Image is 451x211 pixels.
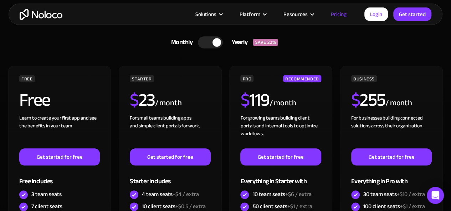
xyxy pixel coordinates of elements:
div: Platform [231,10,275,19]
div: 3 team seats [31,190,62,198]
div: PRO [240,75,253,82]
div: BUSINESS [351,75,377,82]
div: Everything in Pro with [351,165,432,189]
div: FREE [19,75,35,82]
div: Solutions [186,10,231,19]
a: Get started for free [19,148,100,165]
a: Get started for free [351,148,432,165]
div: Monthly [162,37,198,48]
h2: 23 [130,91,155,109]
div: For small teams building apps and simple client portals for work. ‍ [130,114,210,148]
div: For growing teams building client portals and internal tools to optimize workflows. [240,114,321,148]
div: 10 client seats [142,202,206,210]
a: Get started for free [240,148,321,165]
span: +$4 / extra [173,189,199,200]
div: Resources [283,10,308,19]
div: SAVE 20% [253,39,278,46]
div: 50 client seats [252,202,312,210]
div: Platform [240,10,260,19]
div: Starter includes [130,165,210,189]
div: RECOMMENDED [283,75,321,82]
div: / month [155,97,182,109]
div: 100 client seats [363,202,425,210]
div: 10 team seats [252,190,311,198]
span: $ [351,83,360,117]
div: Open Intercom Messenger [427,187,444,204]
span: $ [240,83,249,117]
a: Get started [393,7,431,21]
div: For businesses building connected solutions across their organization. ‍ [351,114,432,148]
h2: 119 [240,91,269,109]
span: +$10 / extra [397,189,425,200]
div: / month [269,97,296,109]
a: home [20,9,62,20]
div: Everything in Starter with [240,165,321,189]
span: +$6 / extra [285,189,311,200]
span: $ [130,83,139,117]
a: Login [364,7,388,21]
div: Resources [275,10,322,19]
div: 7 client seats [31,202,62,210]
div: Solutions [195,10,216,19]
h2: 255 [351,91,385,109]
div: Learn to create your first app and see the benefits in your team ‍ [19,114,100,148]
div: / month [385,97,412,109]
div: Yearly [223,37,253,48]
a: Get started for free [130,148,210,165]
div: Free includes [19,165,100,189]
h2: Free [19,91,50,109]
div: 30 team seats [363,190,425,198]
div: 4 team seats [142,190,199,198]
div: STARTER [130,75,154,82]
a: Pricing [322,10,355,19]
